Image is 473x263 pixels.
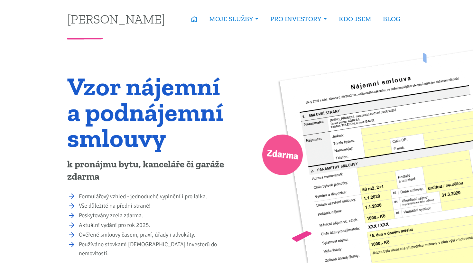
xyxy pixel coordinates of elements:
li: Formulářový vzhled - jednoduché vyplnění i pro laika. [79,192,232,201]
a: [PERSON_NAME] [67,13,165,25]
h1: Vzor nájemní a podnájemní smlouvy [67,73,232,151]
a: BLOG [377,12,406,26]
li: Aktuální vydání pro rok 2025. [79,221,232,230]
p: k pronájmu bytu, kanceláře či garáže zdarma [67,158,232,183]
li: Poskytovány zcela zdarma. [79,211,232,220]
li: Vše důležité na přední straně! [79,202,232,211]
a: PRO INVESTORY [264,12,333,26]
li: Ověřené smlouvy časem, praxí, úřady i advokáty. [79,230,232,240]
a: MOJE SLUŽBY [203,12,264,26]
li: Používáno stovkami [DEMOGRAPHIC_DATA] investorů do nemovitostí. [79,240,232,258]
span: Zdarma [266,145,299,165]
a: KDO JSEM [333,12,377,26]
